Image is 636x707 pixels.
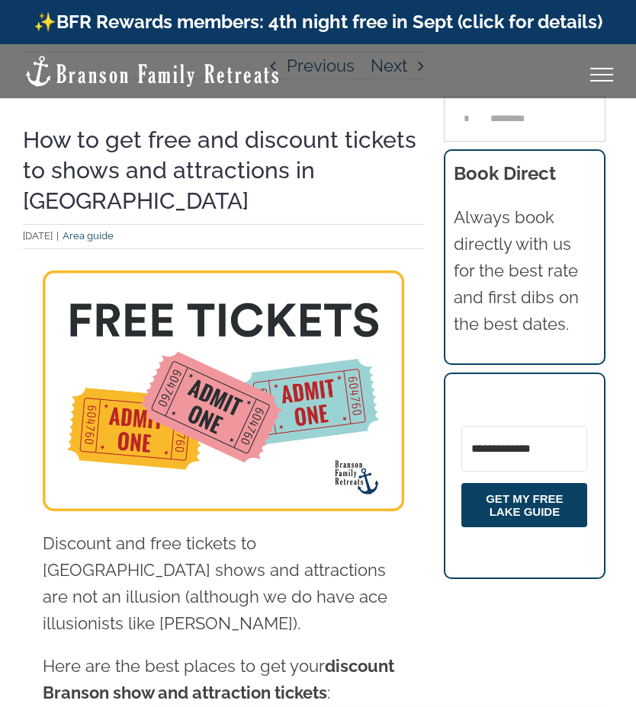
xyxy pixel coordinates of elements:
[571,68,632,82] a: Toggle Menu
[461,426,587,472] input: Email Address
[43,656,394,702] strong: discount Branson show and attraction tickets
[23,54,281,88] img: Branson Family Retreats Logo
[461,483,587,527] button: GET MY FREE LAKE GUIDE
[444,96,605,142] input: Search...
[34,11,602,33] a: ✨BFR Rewards members: 4th night free in Sept (click for details)
[23,230,53,242] span: [DATE]
[444,96,490,142] input: Search
[63,230,114,242] a: Area guide
[454,204,595,338] p: Always book directly with us for the best rate and first dibs on the best dates.
[43,270,404,511] img: free and discount Branson show tickets from Branson Family Retreats
[23,125,424,216] h1: How to get free and discount tickets to shows and attractions in [GEOGRAPHIC_DATA]
[43,530,404,638] p: Discount and free tickets to [GEOGRAPHIC_DATA] shows and attractions are not an illusion (althoug...
[43,653,404,706] p: Here are the best places to get your :
[53,230,63,242] span: |
[454,162,556,184] b: Book Direct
